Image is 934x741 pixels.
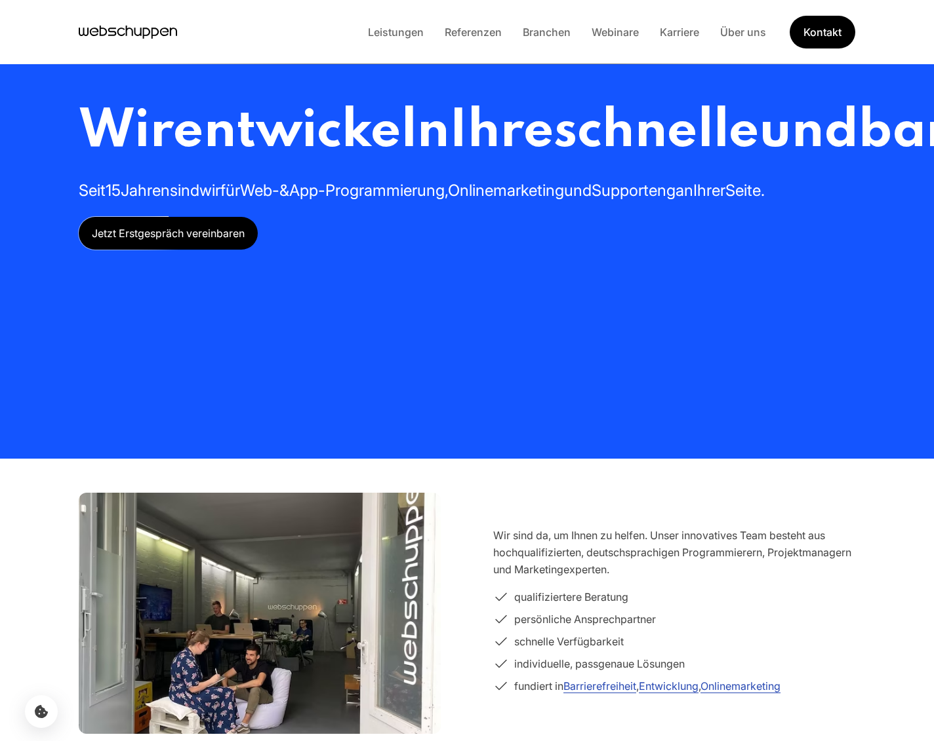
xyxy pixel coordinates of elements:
a: Karriere [649,26,710,39]
span: individuelle, passgenaue Lösungen [514,655,685,672]
span: Support [592,181,649,200]
span: Wir [79,105,173,159]
a: Hauptseite besuchen [79,22,177,42]
span: wir [199,181,220,200]
span: entwickeln [173,105,449,159]
a: Leistungen [357,26,434,39]
span: Web- [240,181,279,200]
span: qualifiziertere Beratung [514,588,628,605]
span: an [676,181,693,200]
a: Entwicklung [639,679,699,693]
span: 15 [106,181,121,200]
a: Referenzen [434,26,512,39]
span: & [279,181,289,200]
span: Onlinemarketing [448,181,564,200]
span: schnelle Verfügbarkeit [514,633,624,650]
span: Ihre [449,105,554,159]
span: App-Programmierung, [289,181,448,200]
button: Cookie-Einstellungen öffnen [25,695,58,728]
span: Jahren [121,181,170,200]
span: persönliche Ansprechpartner [514,611,656,628]
a: Get Started [789,14,856,50]
a: Onlinemarketing [700,679,781,693]
span: eng [649,181,676,200]
p: Wir sind da, um Ihnen zu helfen. Unser innovatives Team besteht aus hochqualifizierten, deutschsp... [493,527,855,578]
a: Jetzt Erstgespräch vereinbaren [79,217,258,250]
span: Ihrer [693,181,725,200]
span: fundiert in , , [514,677,781,694]
span: und [564,181,592,200]
span: Seite. [725,181,765,200]
span: schnelle [554,105,759,159]
span: Seit [79,181,106,200]
a: Barrierefreiheit [563,679,636,693]
span: für [220,181,240,200]
span: und [759,105,858,159]
a: Über uns [710,26,777,39]
a: Webinare [581,26,649,39]
a: Branchen [512,26,581,39]
span: sind [170,181,199,200]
